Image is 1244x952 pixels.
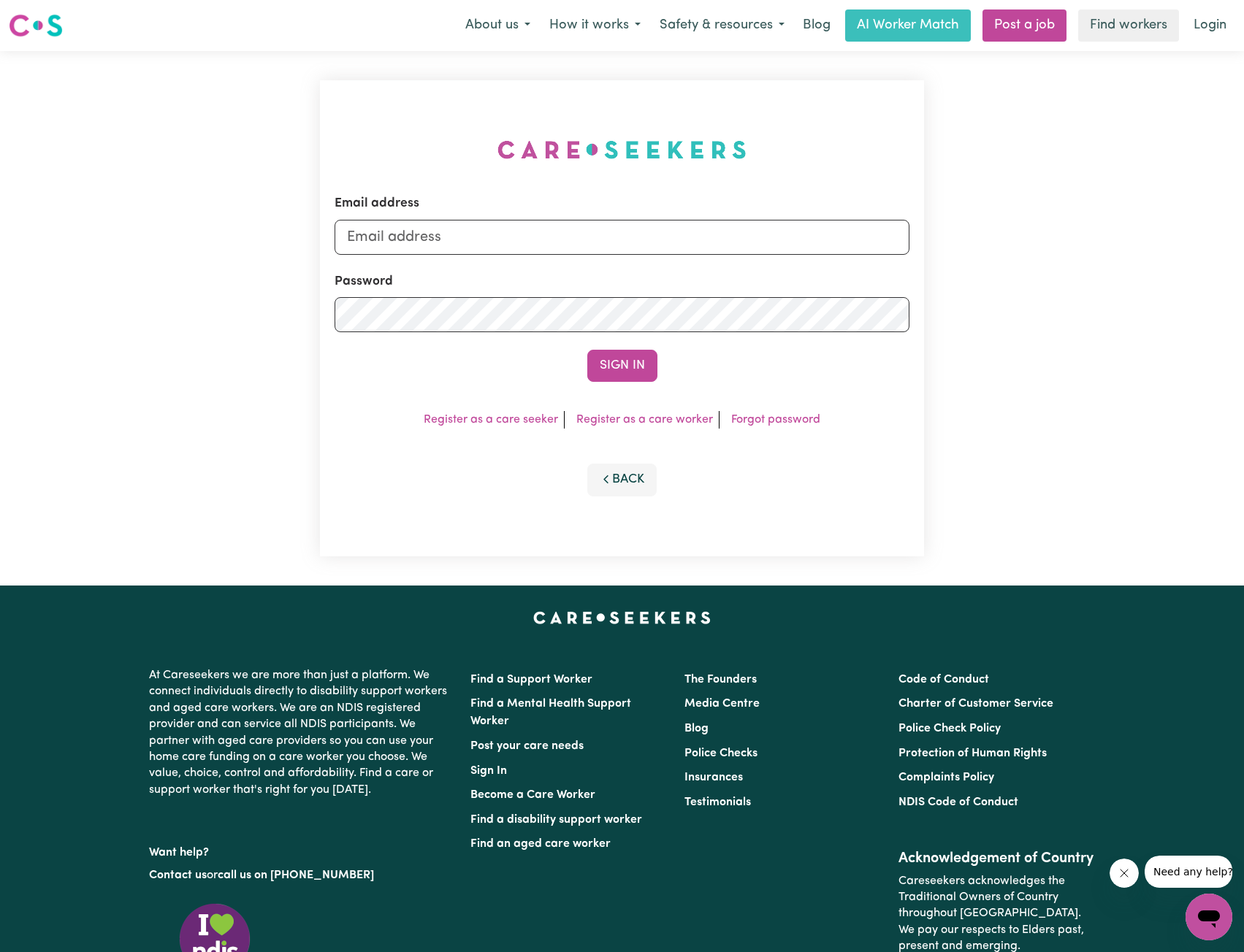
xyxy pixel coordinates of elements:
[650,10,794,41] button: Safety & resources
[470,789,595,801] a: Become a Care Worker
[9,9,63,42] a: Careseekers logo
[587,464,657,496] button: Back
[335,220,910,255] input: Email address
[576,414,713,426] a: Register as a care worker
[1145,856,1232,888] iframe: Message from company
[982,9,1066,42] a: Post a job
[149,839,453,861] p: Want help?
[684,772,743,783] a: Insurances
[470,814,642,826] a: Find a disability support worker
[470,765,507,777] a: Sign In
[470,740,584,752] a: Post your care needs
[149,870,207,881] a: Contact us
[898,723,1001,734] a: Police Check Policy
[731,414,820,426] a: Forgot password
[149,661,453,804] p: At Careseekers we are more than just a platform. We connect individuals directly to disability su...
[684,748,758,759] a: Police Checks
[470,698,631,727] a: Find a Mental Health Support Worker
[1186,894,1232,940] iframe: Button to launch messaging window
[424,414,558,426] a: Register as a care seeker
[898,674,989,686] a: Code of Conduct
[898,698,1053,710] a: Charter of Customer Service
[335,272,393,291] label: Password
[794,9,839,42] a: Blog
[898,772,994,783] a: Complaints Policy
[470,838,611,850] a: Find an aged care worker
[533,612,711,623] a: Careseekers home page
[218,870,374,881] a: call us on [PHONE_NUMBER]
[845,9,971,42] a: AI Worker Match
[335,194,419,213] label: Email address
[9,10,88,22] span: Need any help?
[684,698,760,710] a: Media Centre
[470,674,592,686] a: Find a Support Worker
[540,10,650,41] button: How it works
[684,796,751,808] a: Testimonials
[898,796,1018,808] a: NDIS Code of Conduct
[1185,9,1235,42] a: Login
[587,350,657,382] button: Sign In
[456,10,540,41] button: About us
[684,723,709,734] a: Blog
[898,850,1095,867] h2: Acknowledgement of Country
[684,674,757,686] a: The Founders
[1110,859,1139,888] iframe: Close message
[9,12,63,39] img: Careseekers logo
[1078,9,1179,42] a: Find workers
[898,748,1047,759] a: Protection of Human Rights
[149,861,453,889] p: or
